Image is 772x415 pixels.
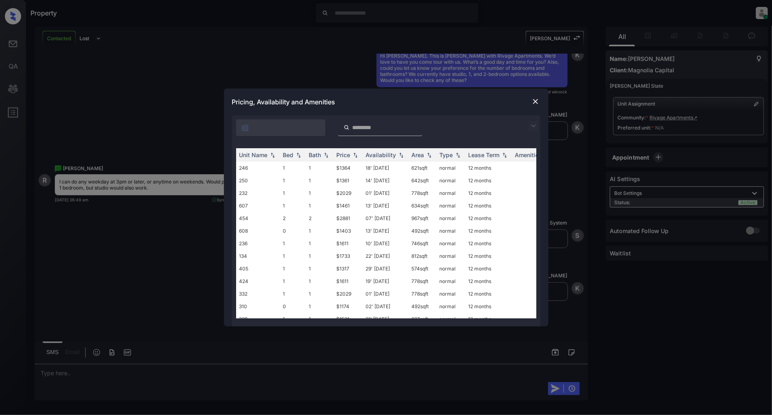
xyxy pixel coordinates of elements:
td: 12 months [465,275,512,287]
td: 1 [306,250,333,262]
td: normal [437,262,465,275]
td: normal [437,199,465,212]
td: 1 [280,250,306,262]
td: 250 [236,174,280,187]
td: 329 [236,313,280,325]
td: 607 [236,199,280,212]
td: 134 [236,250,280,262]
td: 1 [280,174,306,187]
td: 454 [236,212,280,225]
td: $1174 [333,300,363,313]
td: 1 [280,287,306,300]
td: 12 months [465,162,512,174]
td: 10' [DATE] [363,237,409,250]
td: 1 [306,225,333,237]
td: 1 [280,275,306,287]
div: Price [337,151,351,158]
td: 14' [DATE] [363,174,409,187]
img: sorting [351,152,359,158]
div: Availability [366,151,396,158]
td: 232 [236,187,280,199]
td: 12 months [465,300,512,313]
td: normal [437,174,465,187]
td: 1 [280,199,306,212]
td: 12 months [465,174,512,187]
td: 642 sqft [409,174,437,187]
img: sorting [269,152,277,158]
td: 1 [306,237,333,250]
td: 1 [306,174,333,187]
td: 1 [280,187,306,199]
td: 1 [280,313,306,325]
div: Lease Term [469,151,500,158]
td: 236 [236,237,280,250]
td: 12 months [465,187,512,199]
div: Amenities [515,151,542,158]
td: 1 [306,300,333,313]
td: $1733 [333,250,363,262]
td: 574 sqft [409,262,437,275]
td: $1611 [333,275,363,287]
img: icon-zuma [529,121,538,131]
td: 01' [DATE] [363,187,409,199]
img: sorting [425,152,433,158]
td: $1364 [333,162,363,174]
img: close [531,97,540,106]
td: 13' [DATE] [363,199,409,212]
td: 1 [306,262,333,275]
td: 492 sqft [409,300,437,313]
td: $1531 [333,313,363,325]
div: Unit Name [239,151,268,158]
td: $2881 [333,212,363,225]
td: 634 sqft [409,199,437,212]
td: normal [437,162,465,174]
td: 07' [DATE] [363,212,409,225]
td: 12 months [465,287,512,300]
td: 12 months [465,313,512,325]
td: 778 sqft [409,287,437,300]
td: 1 [280,262,306,275]
td: $1403 [333,225,363,237]
td: 492 sqft [409,225,437,237]
img: icon-zuma [344,124,350,131]
td: normal [437,250,465,262]
td: 1 [306,187,333,199]
td: 1 [280,237,306,250]
td: 246 [236,162,280,174]
td: $2029 [333,187,363,199]
div: Pricing, Availability and Amenities [224,89,548,115]
td: 778 sqft [409,187,437,199]
td: 812 sqft [409,250,437,262]
td: normal [437,212,465,225]
img: icon-zuma [241,124,249,132]
td: $2029 [333,287,363,300]
td: 18' [DATE] [363,162,409,174]
td: 12 months [465,250,512,262]
div: Bed [283,151,294,158]
td: 310 [236,300,280,313]
td: 332 [236,287,280,300]
td: normal [437,313,465,325]
img: sorting [295,152,303,158]
td: 1 [306,313,333,325]
td: 01' [DATE] [363,287,409,300]
td: 19' [DATE] [363,275,409,287]
td: 2 [306,212,333,225]
td: 424 [236,275,280,287]
td: $1611 [333,237,363,250]
td: 22' [DATE] [363,250,409,262]
td: 21' [DATE] [363,313,409,325]
td: normal [437,275,465,287]
td: 2 [280,212,306,225]
td: 1 [306,162,333,174]
div: Type [440,151,453,158]
td: 405 [236,262,280,275]
td: 1 [306,287,333,300]
td: 13' [DATE] [363,225,409,237]
td: 637 sqft [409,313,437,325]
td: 12 months [465,237,512,250]
td: 02' [DATE] [363,300,409,313]
td: 621 sqft [409,162,437,174]
td: $1361 [333,174,363,187]
td: 746 sqft [409,237,437,250]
